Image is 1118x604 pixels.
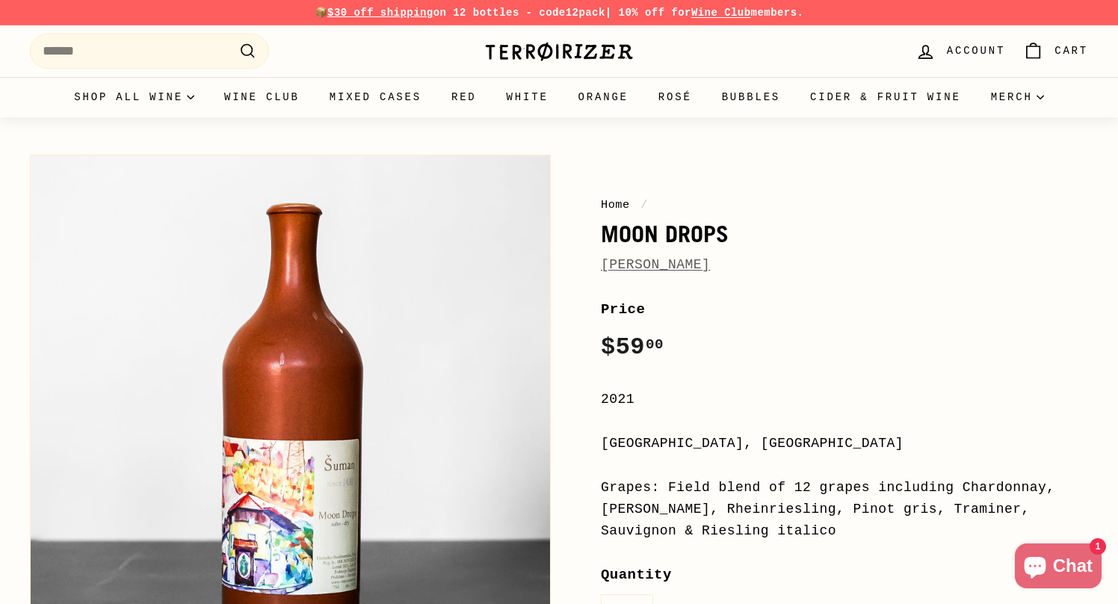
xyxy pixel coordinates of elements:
[563,77,643,117] a: Orange
[601,257,710,272] a: [PERSON_NAME]
[1054,43,1088,59] span: Cart
[601,196,1088,214] nav: breadcrumbs
[566,7,605,19] strong: 12pack
[707,77,795,117] a: Bubbles
[327,7,433,19] span: $30 off shipping
[601,333,664,361] span: $59
[59,77,209,117] summary: Shop all wine
[601,477,1088,541] div: Grapes: Field blend of 12 grapes including Chardonnay, [PERSON_NAME], Rheinriesling, Pinot gris, ...
[691,7,751,19] a: Wine Club
[30,4,1088,21] p: 📦 on 12 bottles - code | 10% off for members.
[601,198,630,212] a: Home
[1010,543,1106,592] inbox-online-store-chat: Shopify online store chat
[907,29,1014,73] a: Account
[209,77,315,117] a: Wine Club
[601,433,1088,454] div: [GEOGRAPHIC_DATA], [GEOGRAPHIC_DATA]
[637,198,652,212] span: /
[1014,29,1097,73] a: Cart
[976,77,1059,117] summary: Merch
[492,77,563,117] a: White
[601,221,1088,247] h1: Moon Drops
[315,77,436,117] a: Mixed Cases
[601,389,1088,410] div: 2021
[646,336,664,353] sup: 00
[643,77,707,117] a: Rosé
[601,564,1088,586] label: Quantity
[436,77,492,117] a: Red
[947,43,1005,59] span: Account
[601,298,1088,321] label: Price
[795,77,976,117] a: Cider & Fruit Wine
